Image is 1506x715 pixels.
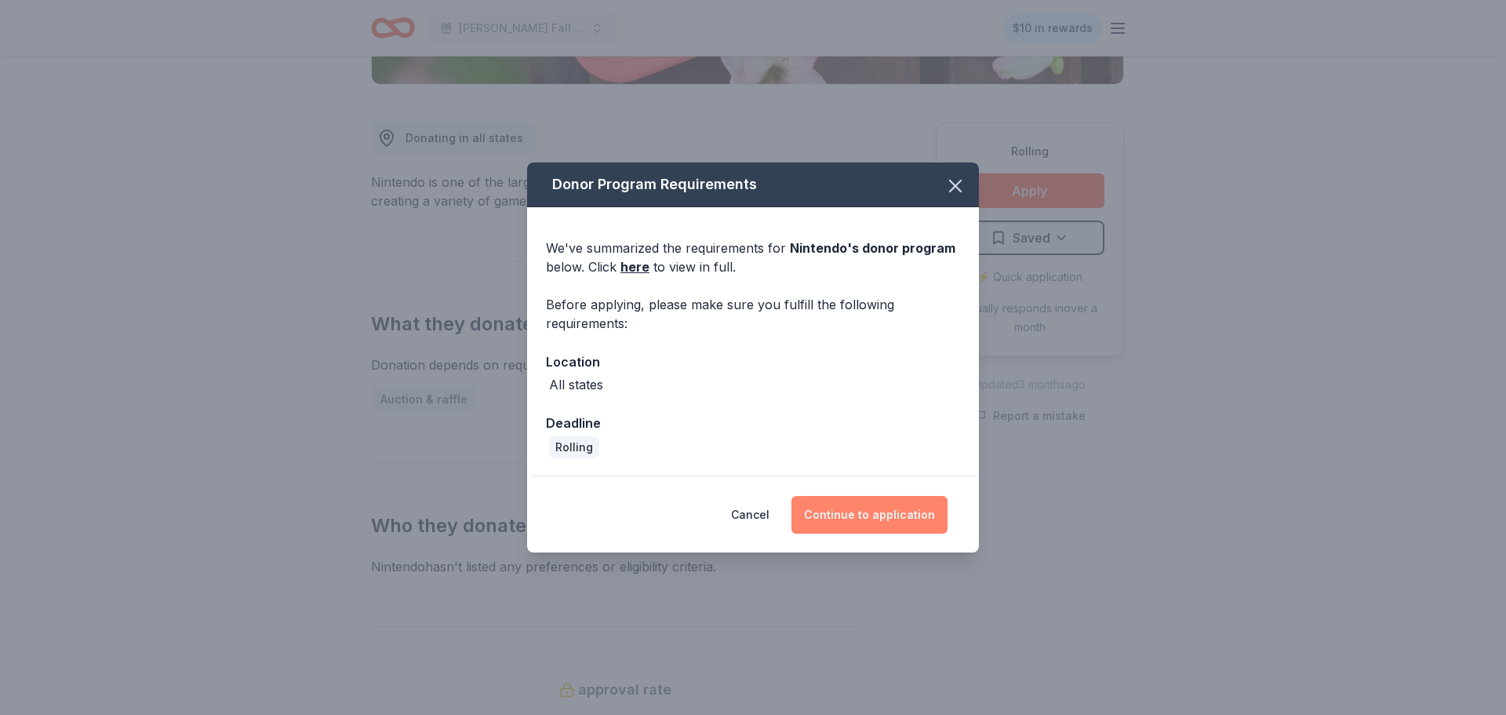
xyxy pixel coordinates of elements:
[620,257,649,276] a: here
[527,162,979,207] div: Donor Program Requirements
[549,436,599,458] div: Rolling
[546,352,960,372] div: Location
[546,239,960,276] div: We've summarized the requirements for below. Click to view in full.
[791,496,948,534] button: Continue to application
[546,413,960,433] div: Deadline
[731,496,769,534] button: Cancel
[790,240,955,256] span: Nintendo 's donor program
[549,375,603,394] div: All states
[546,295,960,333] div: Before applying, please make sure you fulfill the following requirements:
